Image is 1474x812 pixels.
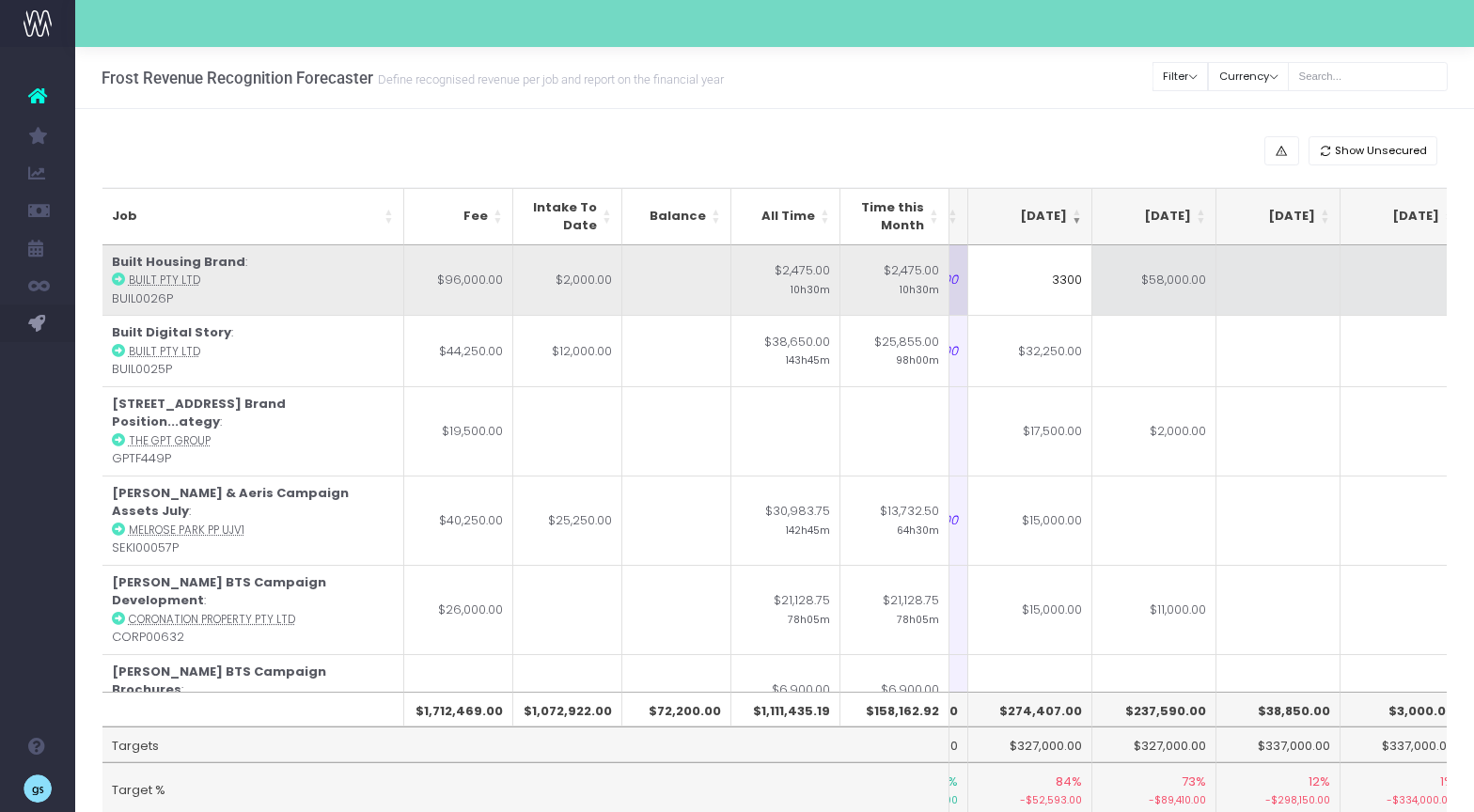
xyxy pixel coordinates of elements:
[896,351,939,367] small: 98h00m
[129,344,200,359] abbr: Built Pty Ltd
[900,280,939,297] small: 10h30m
[968,188,1092,245] th: Aug 25: activate to sort column ascending
[102,245,404,316] td: : BUIL0026P
[513,245,622,316] td: $2,000.00
[1092,692,1216,727] th: $237,590.00
[404,692,513,727] th: $1,712,469.00
[840,188,949,245] th: Time this Month: activate to sort column ascending
[622,188,731,245] th: Balance: activate to sort column ascending
[840,692,949,727] th: $158,162.92
[1153,62,1209,91] button: Filter
[1309,136,1438,165] button: Show Unsecured
[731,188,840,245] th: All Time: activate to sort column ascending
[840,654,949,743] td: $6,900.00
[513,476,622,565] td: $25,250.00
[1288,62,1448,91] input: Search...
[897,521,939,538] small: 64h30m
[129,523,244,538] abbr: Melrose Park PP UJV1
[513,692,622,727] th: $1,072,922.00
[373,69,724,87] small: Define recognised revenue per job and report on the financial year
[1092,386,1216,476] td: $2,000.00
[102,726,949,762] td: Targets
[1102,790,1206,808] small: -$89,410.00
[1092,654,1216,743] td: $22,000.00
[1440,773,1454,791] span: 1%
[1092,245,1216,316] td: $58,000.00
[102,476,404,565] td: : SEKI00057P
[102,188,404,245] th: Job: activate to sort column ascending
[404,188,513,245] th: Fee: activate to sort column ascending
[112,395,286,431] strong: [STREET_ADDRESS] Brand Position...ategy
[129,273,200,288] abbr: Built Pty Ltd
[786,351,830,367] small: 143h45m
[102,565,404,654] td: : CORP00632
[1216,654,1341,743] td: $2,000.00
[1092,726,1216,762] td: $327,000.00
[968,654,1092,743] td: $15,000.00
[968,386,1092,476] td: $17,500.00
[840,476,949,565] td: $13,732.50
[1056,773,1082,791] span: 84%
[731,654,840,743] td: $6,900.00
[731,565,840,654] td: $21,128.75
[1350,790,1454,808] small: -$334,000.00
[968,565,1092,654] td: $15,000.00
[968,315,1092,386] td: $32,250.00
[1309,773,1330,791] span: 12%
[112,323,231,341] strong: Built Digital Story
[731,476,840,565] td: $30,983.75
[129,612,295,627] abbr: Coronation Property Pty Ltd
[1208,62,1289,91] button: Currency
[968,692,1092,727] th: $274,407.00
[731,692,840,727] th: $1,111,435.19
[102,654,404,743] td: : CORP0633P
[786,521,830,538] small: 142h45m
[102,315,404,386] td: : BUIL0025P
[731,245,840,316] td: $2,475.00
[1226,790,1330,808] small: -$298,150.00
[404,565,513,654] td: $26,000.00
[840,315,949,386] td: $25,855.00
[1092,188,1216,245] th: Sep 25: activate to sort column ascending
[24,774,52,803] img: images/default_profile_image.png
[1216,726,1341,762] td: $337,000.00
[1341,188,1465,245] th: Nov 25: activate to sort column ascending
[731,315,840,386] td: $38,650.00
[102,386,404,476] td: : GPTF449P
[1216,692,1341,727] th: $38,850.00
[102,69,724,87] h3: Frost Revenue Recognition Forecaster
[978,790,1082,808] small: -$52,593.00
[404,386,513,476] td: $19,500.00
[1182,773,1206,791] span: 73%
[1341,692,1465,727] th: $3,000.00
[1216,188,1341,245] th: Oct 25: activate to sort column ascending
[404,315,513,386] td: $44,250.00
[112,253,245,271] strong: Built Housing Brand
[788,610,830,627] small: 78h05m
[791,280,830,297] small: 10h30m
[968,726,1092,762] td: $327,000.00
[404,245,513,316] td: $96,000.00
[404,654,513,743] td: $39,000.00
[968,476,1092,565] td: $15,000.00
[513,315,622,386] td: $12,000.00
[513,188,622,245] th: Intake To Date: activate to sort column ascending
[129,433,211,448] abbr: The GPT Group
[112,573,326,610] strong: [PERSON_NAME] BTS Campaign Development
[1341,726,1465,762] td: $337,000.00
[112,484,349,521] strong: [PERSON_NAME] & Aeris Campaign Assets July
[840,565,949,654] td: $21,128.75
[1092,565,1216,654] td: $11,000.00
[622,692,731,727] th: $72,200.00
[840,245,949,316] td: $2,475.00
[1335,143,1427,159] span: Show Unsecured
[897,610,939,627] small: 78h05m
[112,663,326,699] strong: [PERSON_NAME] BTS Campaign Brochures
[404,476,513,565] td: $40,250.00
